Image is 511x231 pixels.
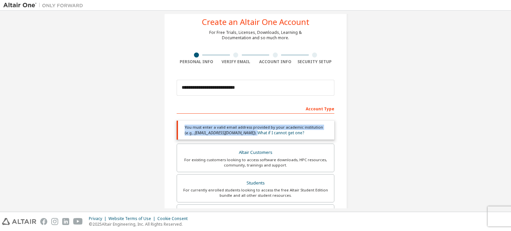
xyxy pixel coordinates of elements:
div: Verify Email [216,59,256,64]
div: For currently enrolled students looking to access the free Altair Student Edition bundle and all ... [181,187,330,198]
img: youtube.svg [73,218,83,225]
img: Altair One [3,2,86,9]
p: © 2025 Altair Engineering, Inc. All Rights Reserved. [89,221,192,227]
div: Privacy [89,216,108,221]
div: Personal Info [177,59,216,64]
div: Altair Customers [181,148,330,157]
div: For existing customers looking to access software downloads, HPC resources, community, trainings ... [181,157,330,168]
div: Create an Altair One Account [202,18,309,26]
div: Account Type [177,103,334,114]
div: For Free Trials, Licenses, Downloads, Learning & Documentation and so much more. [209,30,302,41]
span: [EMAIL_ADDRESS][DOMAIN_NAME] [195,130,255,136]
div: Cookie Consent [157,216,192,221]
div: Website Terms of Use [108,216,157,221]
img: linkedin.svg [62,218,69,225]
div: Security Setup [295,59,335,64]
img: instagram.svg [51,218,58,225]
img: altair_logo.svg [2,218,36,225]
img: facebook.svg [40,218,47,225]
div: Account Info [255,59,295,64]
a: What if I cannot get one? [257,130,304,136]
div: Students [181,178,330,188]
div: You must enter a valid email address provided by your academic institution (e.g., ). [177,121,334,140]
